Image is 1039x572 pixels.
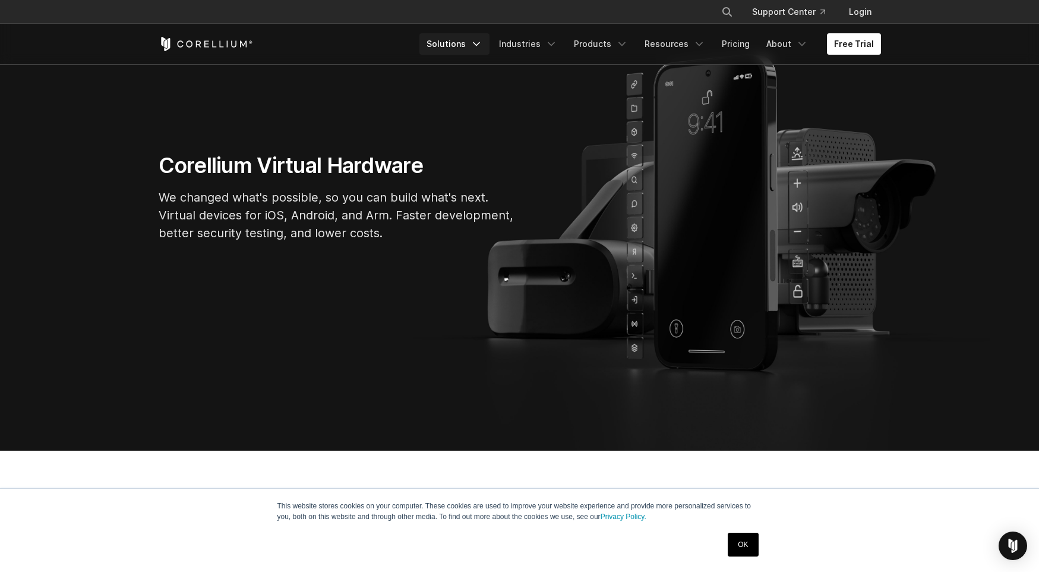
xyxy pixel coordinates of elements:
a: Products [567,33,635,55]
h1: Corellium Virtual Hardware [159,152,515,179]
p: We changed what's possible, so you can build what's next. Virtual devices for iOS, Android, and A... [159,188,515,242]
a: About [759,33,815,55]
a: Industries [492,33,564,55]
a: Pricing [715,33,757,55]
a: Resources [637,33,712,55]
a: Corellium Home [159,37,253,51]
a: Free Trial [827,33,881,55]
div: Open Intercom Messenger [999,532,1027,560]
a: Support Center [743,1,835,23]
a: Solutions [419,33,490,55]
a: OK [728,533,758,557]
a: Privacy Policy. [601,513,646,521]
button: Search [716,1,738,23]
div: Navigation Menu [707,1,881,23]
a: Login [839,1,881,23]
p: This website stores cookies on your computer. These cookies are used to improve your website expe... [277,501,762,522]
div: Navigation Menu [419,33,881,55]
